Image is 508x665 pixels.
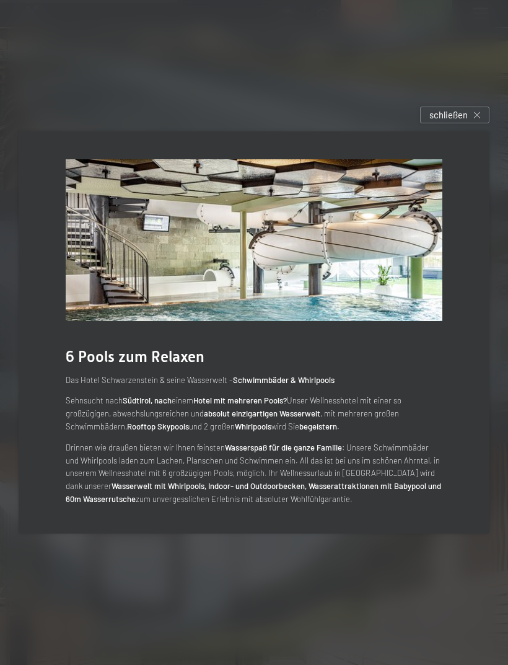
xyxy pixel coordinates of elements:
[235,421,271,431] strong: Whirlpools
[66,374,442,387] p: Das Hotel Schwarzenstein & seine Wasserwelt –
[225,443,342,452] strong: Wasserspaß für die ganze Familie
[299,421,337,431] strong: begeistern
[66,441,442,506] p: Drinnen wie draußen bieten wir Ihnen feinsten : Unsere Schwimmbäder und Whirlpools laden zum Lach...
[66,159,442,320] img: Urlaub - Schwimmbad - Sprudelbänke - Babybecken uvw.
[204,408,320,418] strong: absolut einzigartigen Wasserwelt
[127,421,189,431] strong: Rooftop Skypools
[123,395,172,405] strong: Südtirol, nach
[193,395,287,405] strong: Hotel mit mehreren Pools?
[66,394,442,433] p: Sehnsucht nach einem Unser Wellnesshotel mit einer so großzügigen, abwechslungsreichen und , mit ...
[233,375,335,385] strong: Schwimmbäder & Whirlpools
[66,348,204,366] span: 6 Pools zum Relaxen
